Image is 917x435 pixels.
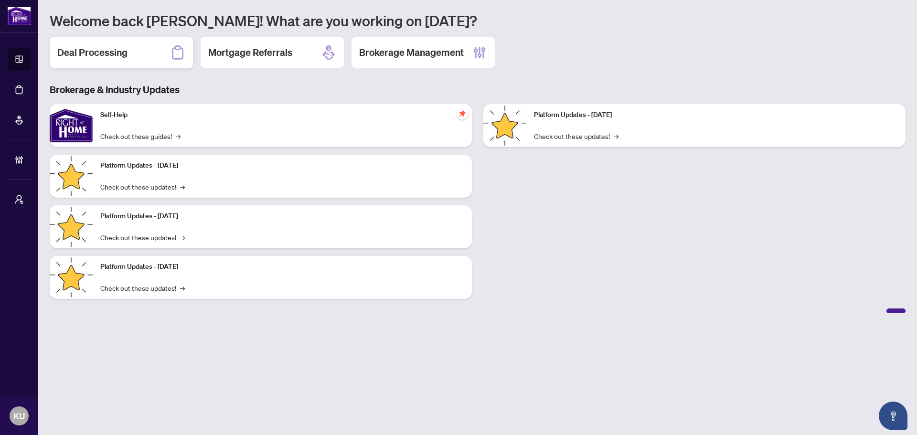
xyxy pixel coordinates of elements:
img: Self-Help [50,104,93,147]
h2: Mortgage Referrals [208,46,292,59]
span: → [180,283,185,293]
p: Platform Updates - [DATE] [534,110,898,120]
a: Check out these updates!→ [100,283,185,293]
p: Platform Updates - [DATE] [100,262,464,272]
span: pushpin [457,108,468,119]
a: Check out these updates!→ [100,181,185,192]
img: Platform Updates - July 21, 2025 [50,205,93,248]
span: → [176,131,181,141]
p: Platform Updates - [DATE] [100,211,464,222]
h2: Deal Processing [57,46,128,59]
img: Platform Updates - June 23, 2025 [483,104,526,147]
img: logo [8,7,31,25]
a: Check out these updates!→ [534,131,618,141]
span: user-switch [14,195,24,204]
span: KU [13,409,25,423]
h2: Brokerage Management [359,46,464,59]
span: → [180,181,185,192]
span: → [614,131,618,141]
span: → [180,232,185,243]
h1: Welcome back [PERSON_NAME]! What are you working on [DATE]? [50,11,906,30]
img: Platform Updates - July 8, 2025 [50,256,93,299]
img: Platform Updates - September 16, 2025 [50,155,93,198]
a: Check out these guides!→ [100,131,181,141]
p: Self-Help [100,110,464,120]
p: Platform Updates - [DATE] [100,160,464,171]
a: Check out these updates!→ [100,232,185,243]
button: Open asap [879,402,907,430]
h3: Brokerage & Industry Updates [50,83,906,96]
